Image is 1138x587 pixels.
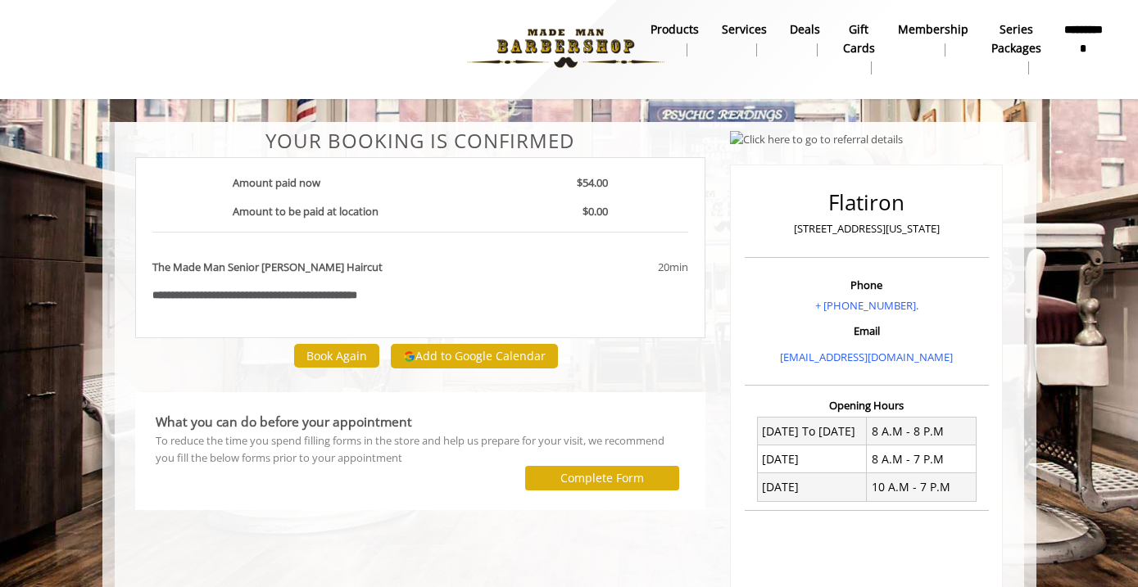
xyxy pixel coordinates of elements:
td: [DATE] [757,445,867,473]
a: [EMAIL_ADDRESS][DOMAIN_NAME] [780,350,953,364]
b: $54.00 [577,175,608,190]
a: Productsproducts [639,18,710,61]
td: 8 A.M - 7 P.M [867,445,977,473]
img: Made Man Barbershop logo [453,3,678,93]
h2: Flatiron [749,191,985,214]
b: Amount paid now [233,175,320,190]
b: Series packages [991,20,1041,57]
b: products [651,20,699,38]
b: Deals [790,20,820,38]
td: [DATE] To [DATE] [757,418,867,445]
img: Click here to go to referral details [730,131,903,148]
a: + [PHONE_NUMBER]. [815,298,918,313]
td: 10 A.M - 7 P.M [867,473,977,501]
a: DealsDeals [778,18,832,61]
p: [STREET_ADDRESS][US_STATE] [749,220,985,237]
td: [DATE] [757,473,867,501]
div: 20min [526,259,688,276]
div: To reduce the time you spend filling forms in the store and help us prepare for your visit, we re... [156,432,686,467]
h3: Email [749,325,985,336]
label: Complete Form [560,472,644,485]
a: MembershipMembership [886,18,980,61]
b: The Made Man Senior [PERSON_NAME] Haircut [152,259,383,276]
a: Series packagesSeries packages [980,18,1053,79]
b: Membership [898,20,968,38]
button: Book Again [294,344,379,368]
b: Amount to be paid at location [233,204,379,219]
button: Complete Form [525,466,679,490]
b: $0.00 [583,204,608,219]
b: What you can do before your appointment [156,413,412,431]
h3: Opening Hours [745,400,989,411]
button: Add to Google Calendar [391,344,558,368]
b: Services [722,20,767,38]
b: gift cards [843,20,875,57]
a: Gift cardsgift cards [832,18,886,79]
a: ServicesServices [710,18,778,61]
center: Your Booking is confirmed [135,130,706,151]
td: 8 A.M - 8 P.M [867,418,977,445]
h3: Phone [749,279,985,291]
